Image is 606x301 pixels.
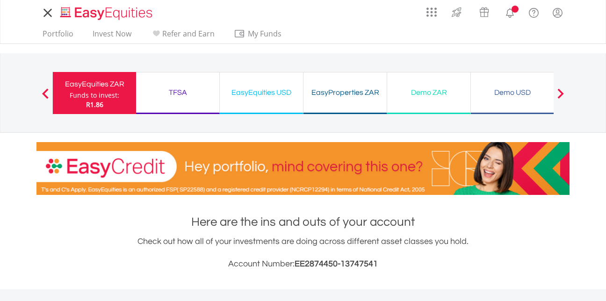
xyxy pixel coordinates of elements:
a: My Profile [546,2,570,23]
img: EasyCredit Promotion Banner [36,142,570,195]
img: EasyEquities_Logo.png [58,6,156,21]
div: Check out how all of your investments are doing across different asset classes you hold. [36,235,570,271]
img: grid-menu-icon.svg [426,7,437,17]
button: Previous [36,93,55,102]
a: FAQ's and Support [522,2,546,21]
div: Demo USD [476,86,548,99]
h1: Here are the ins and outs of your account [36,214,570,230]
a: Notifications [498,2,522,21]
a: Home page [57,2,156,21]
span: R1.86 [86,100,103,109]
h3: Account Number: [36,258,570,271]
a: Refer and Earn [147,29,218,43]
img: vouchers-v2.svg [476,5,492,20]
a: AppsGrid [420,2,443,17]
span: EE2874450-13747541 [295,259,378,268]
div: EasyEquities ZAR [58,78,130,91]
a: Invest Now [89,29,135,43]
span: Refer and Earn [162,29,215,39]
div: EasyProperties ZAR [309,86,381,99]
button: Next [551,93,570,102]
div: TFSA [142,86,214,99]
a: Portfolio [39,29,77,43]
div: Funds to invest: [70,91,119,100]
div: Demo ZAR [393,86,465,99]
a: Vouchers [470,2,498,20]
span: My Funds [234,28,295,40]
img: thrive-v2.svg [449,5,464,20]
div: EasyEquities USD [225,86,297,99]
